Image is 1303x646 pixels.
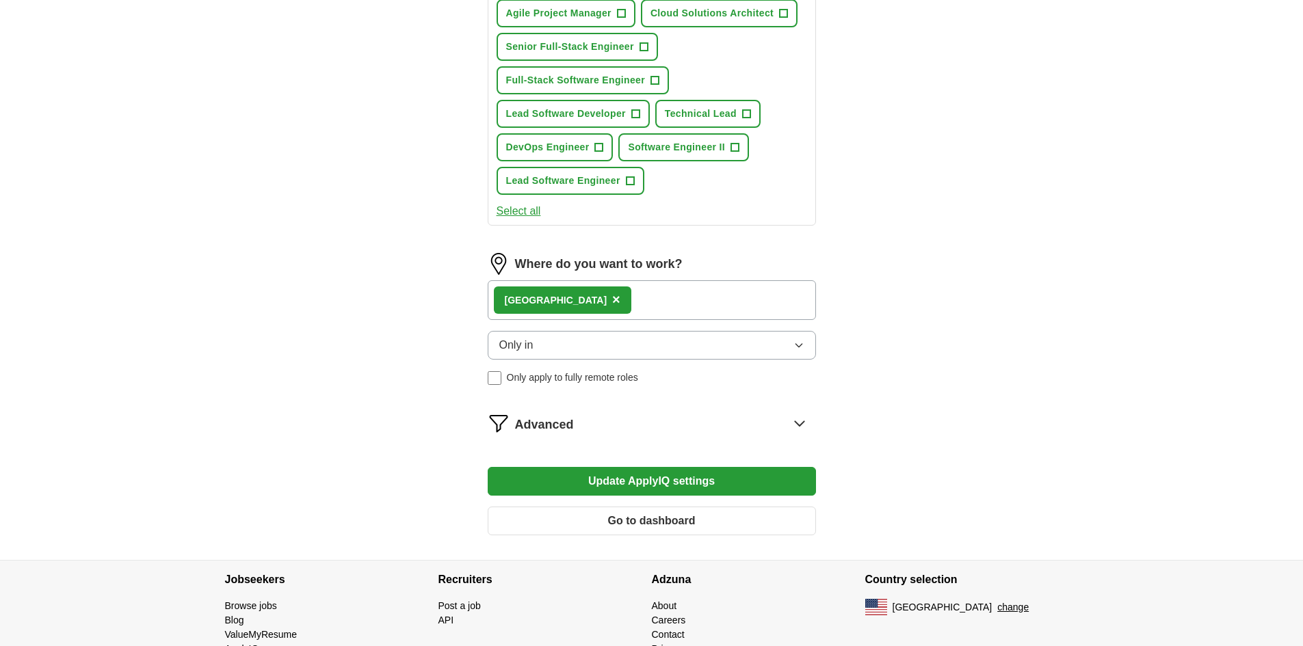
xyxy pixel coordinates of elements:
[515,416,574,434] span: Advanced
[497,66,670,94] button: Full-Stack Software Engineer
[507,371,638,385] span: Only apply to fully remote roles
[225,629,298,640] a: ValueMyResume
[506,6,611,21] span: Agile Project Manager
[497,33,658,61] button: Senior Full-Stack Engineer
[225,615,244,625] a: Blog
[438,600,481,611] a: Post a job
[628,140,725,154] span: Software Engineer II
[865,561,1079,599] h4: Country selection
[497,167,644,195] button: Lead Software Engineer
[506,174,620,188] span: Lead Software Engineer
[665,107,737,121] span: Technical Lead
[612,290,620,310] button: ×
[488,253,510,275] img: location.png
[438,615,454,625] a: API
[488,412,510,434] img: filter
[652,615,686,625] a: Careers
[225,600,277,611] a: Browse jobs
[488,467,816,496] button: Update ApplyIQ settings
[505,293,607,308] div: [GEOGRAPHIC_DATA]
[893,600,992,615] span: [GEOGRAPHIC_DATA]
[506,40,634,54] span: Senior Full-Stack Engineer
[515,255,683,273] label: Where do you want to work?
[497,203,541,219] button: Select all
[497,133,614,161] button: DevOps Engineer
[612,292,620,307] span: ×
[506,73,646,88] span: Full-Stack Software Engineer
[655,100,761,128] button: Technical Lead
[506,140,590,154] span: DevOps Engineer
[488,331,816,360] button: Only in
[488,371,501,385] input: Only apply to fully remote roles
[488,507,816,535] button: Go to dashboard
[652,600,677,611] a: About
[997,600,1029,615] button: change
[499,337,534,353] span: Only in
[650,6,774,21] span: Cloud Solutions Architect
[618,133,749,161] button: Software Engineer II
[497,100,650,128] button: Lead Software Developer
[865,599,887,615] img: US flag
[506,107,626,121] span: Lead Software Developer
[652,629,685,640] a: Contact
